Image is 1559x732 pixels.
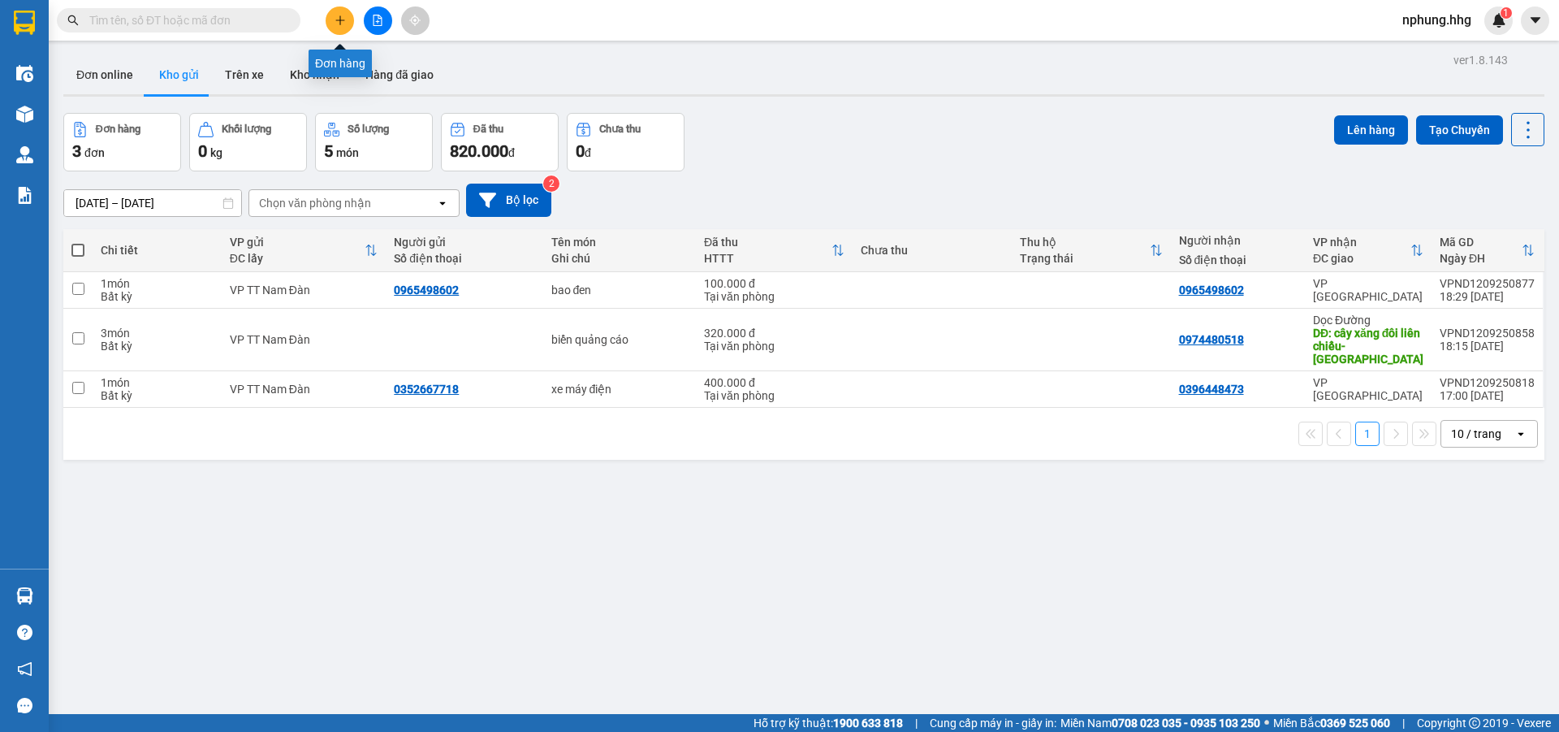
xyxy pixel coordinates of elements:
[704,340,844,353] div: Tại văn phòng
[230,236,365,249] div: VP gửi
[189,113,307,171] button: Khối lượng0kg
[1313,376,1423,402] div: VP [GEOGRAPHIC_DATA]
[277,55,352,94] button: Kho nhận
[324,141,333,161] span: 5
[567,113,684,171] button: Chưa thu0đ
[1273,714,1390,732] span: Miền Bắc
[1440,252,1522,265] div: Ngày ĐH
[14,11,35,35] img: logo-vxr
[473,123,503,135] div: Đã thu
[1179,333,1244,346] div: 0974480518
[259,195,371,211] div: Chọn văn phòng nhận
[1440,340,1535,353] div: 18:15 [DATE]
[1305,229,1432,272] th: Toggle SortBy
[1179,284,1244,297] div: 0965498602
[101,376,213,389] div: 1 món
[210,146,222,159] span: kg
[372,15,383,26] span: file-add
[394,252,534,265] div: Số điện thoại
[364,6,392,35] button: file-add
[1313,314,1423,327] div: Dọc Đường
[101,290,213,303] div: Bất kỳ
[16,587,33,604] img: warehouse-icon
[1451,426,1501,442] div: 10 / trang
[704,389,844,402] div: Tại văn phòng
[1313,236,1410,249] div: VP nhận
[394,383,459,396] div: 0352667718
[16,187,33,204] img: solution-icon
[508,146,515,159] span: đ
[101,327,213,340] div: 3 món
[861,244,1004,257] div: Chưa thu
[198,141,207,161] span: 0
[64,190,241,216] input: Select a date range.
[599,123,641,135] div: Chưa thu
[543,175,559,192] sup: 2
[1440,277,1535,290] div: VPND1209250877
[16,106,33,123] img: warehouse-icon
[1501,7,1512,19] sup: 1
[1521,6,1549,35] button: caret-down
[89,11,281,29] input: Tìm tên, số ĐT hoặc mã đơn
[394,236,534,249] div: Người gửi
[1453,51,1508,69] div: ver 1.8.143
[450,141,508,161] span: 820.000
[1432,229,1543,272] th: Toggle SortBy
[401,6,430,35] button: aim
[96,123,140,135] div: Đơn hàng
[576,141,585,161] span: 0
[754,714,903,732] span: Hỗ trợ kỹ thuật:
[1503,7,1509,19] span: 1
[84,146,105,159] span: đơn
[146,55,212,94] button: Kho gửi
[101,277,213,290] div: 1 món
[1313,277,1423,303] div: VP [GEOGRAPHIC_DATA]
[704,376,844,389] div: 400.000 đ
[230,252,365,265] div: ĐC lấy
[394,284,459,297] div: 0965498602
[915,714,918,732] span: |
[1514,427,1527,440] svg: open
[63,113,181,171] button: Đơn hàng3đơn
[930,714,1056,732] span: Cung cấp máy in - giấy in:
[1313,327,1423,366] div: DĐ: cây xăng đôi liên chiểu-đà nẵng
[1179,253,1297,266] div: Số điện thoại
[63,55,146,94] button: Đơn online
[551,252,689,265] div: Ghi chú
[67,15,79,26] span: search
[833,717,903,730] strong: 1900 633 818
[704,236,831,249] div: Đã thu
[352,55,447,94] button: Hàng đã giao
[1492,13,1506,28] img: icon-new-feature
[704,290,844,303] div: Tại văn phòng
[1320,717,1390,730] strong: 0369 525 060
[436,197,449,210] svg: open
[441,113,559,171] button: Đã thu820.000đ
[101,244,213,257] div: Chi tiết
[1440,389,1535,402] div: 17:00 [DATE]
[1402,714,1405,732] span: |
[212,55,277,94] button: Trên xe
[230,284,378,297] div: VP TT Nam Đàn
[101,340,213,353] div: Bất kỳ
[1020,236,1150,249] div: Thu hộ
[551,284,689,297] div: bao đen
[17,661,32,677] span: notification
[336,146,359,159] span: món
[1179,383,1244,396] div: 0396448473
[1012,229,1171,272] th: Toggle SortBy
[1334,115,1408,145] button: Lên hàng
[585,146,591,159] span: đ
[1112,717,1260,730] strong: 0708 023 035 - 0935 103 250
[466,184,551,217] button: Bộ lọc
[551,383,689,396] div: xe máy điện
[222,229,387,272] th: Toggle SortBy
[1179,234,1297,247] div: Người nhận
[409,15,421,26] span: aim
[17,698,32,713] span: message
[1440,376,1535,389] div: VPND1209250818
[551,236,689,249] div: Tên món
[16,65,33,82] img: warehouse-icon
[1060,714,1260,732] span: Miền Nam
[1264,720,1269,726] span: ⚪️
